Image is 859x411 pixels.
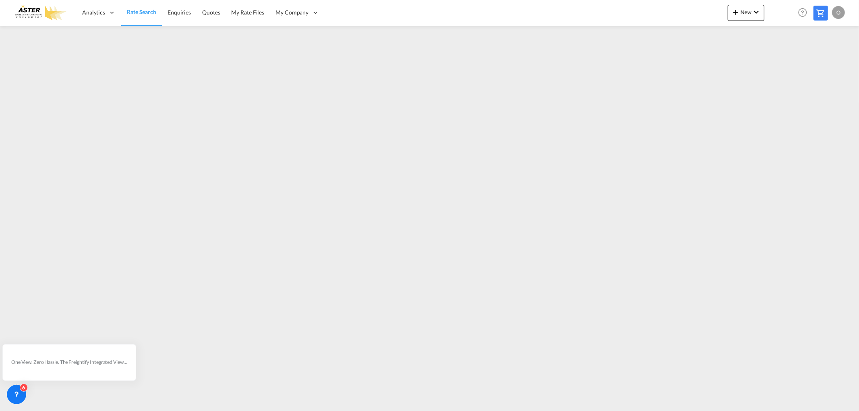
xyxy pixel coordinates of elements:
[731,9,761,15] span: New
[796,6,809,19] span: Help
[796,6,813,20] div: Help
[12,4,66,22] img: e3303e4028ba11efbf5f992c85cc34d8.png
[275,8,308,17] span: My Company
[728,5,764,21] button: icon-plus 400-fgNewicon-chevron-down
[731,7,741,17] md-icon: icon-plus 400-fg
[168,9,191,16] span: Enquiries
[751,7,761,17] md-icon: icon-chevron-down
[202,9,220,16] span: Quotes
[832,6,845,19] div: O
[232,9,265,16] span: My Rate Files
[82,8,105,17] span: Analytics
[127,8,156,15] span: Rate Search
